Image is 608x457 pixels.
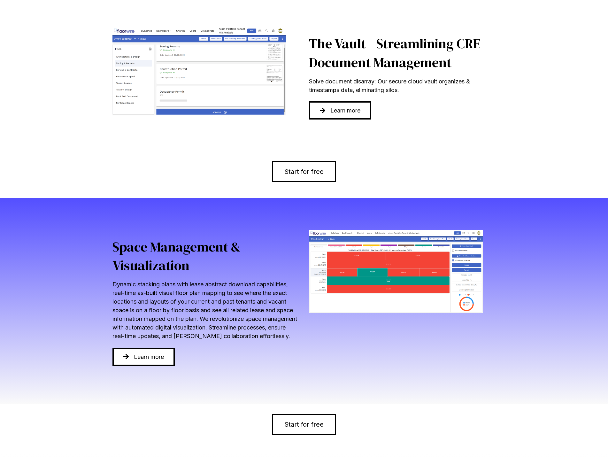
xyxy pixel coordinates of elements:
[112,280,299,340] p: Dynamic stacking plans with lease abstract download capabilities, real-time as-built visual floor...
[272,161,336,182] a: Start for free
[112,348,175,366] a: Learn more
[112,237,299,275] h2: Space Management & Visualization
[112,27,287,115] img: Solve document disarray: Our secure cloud vault organizes & timestamps data, eliminating silos.
[309,101,372,120] a: Learn more
[272,414,336,435] a: Start for free
[309,230,483,313] img: Stack
[309,77,496,94] p: Solve document disarray: Our secure cloud vault organizes & timestamps data, eliminating silos.
[309,34,496,72] h2: The Vault - Streamlining CRE Document Management
[576,426,608,457] iframe: Chat Widget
